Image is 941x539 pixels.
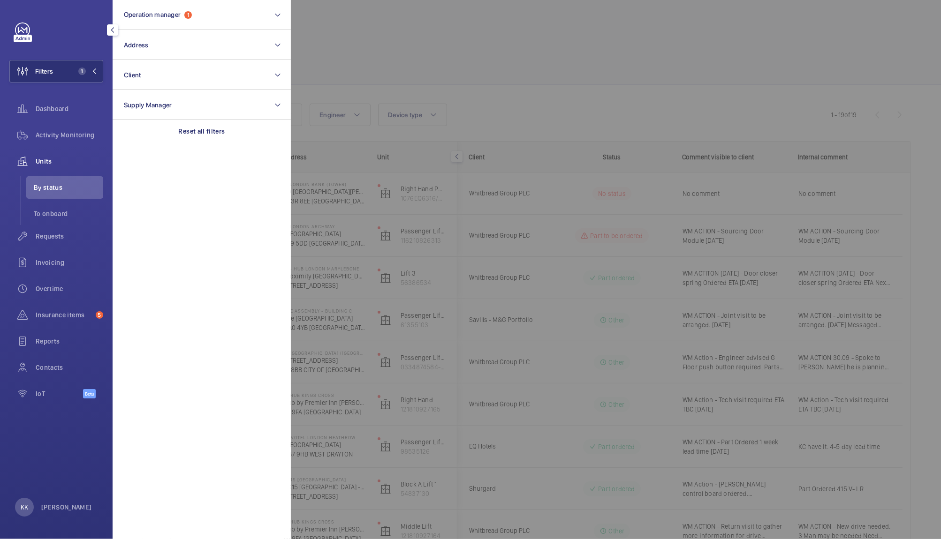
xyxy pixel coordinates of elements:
[36,337,103,346] span: Reports
[34,183,103,192] span: By status
[36,389,83,398] span: IoT
[96,311,103,319] span: 5
[36,130,103,140] span: Activity Monitoring
[35,67,53,76] span: Filters
[36,157,103,166] span: Units
[36,258,103,267] span: Invoicing
[36,284,103,293] span: Overtime
[36,310,92,320] span: Insurance items
[36,232,103,241] span: Requests
[34,209,103,218] span: To onboard
[41,502,92,512] p: [PERSON_NAME]
[36,104,103,113] span: Dashboard
[36,363,103,372] span: Contacts
[9,60,103,82] button: Filters1
[78,67,86,75] span: 1
[83,389,96,398] span: Beta
[21,502,28,512] p: KK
